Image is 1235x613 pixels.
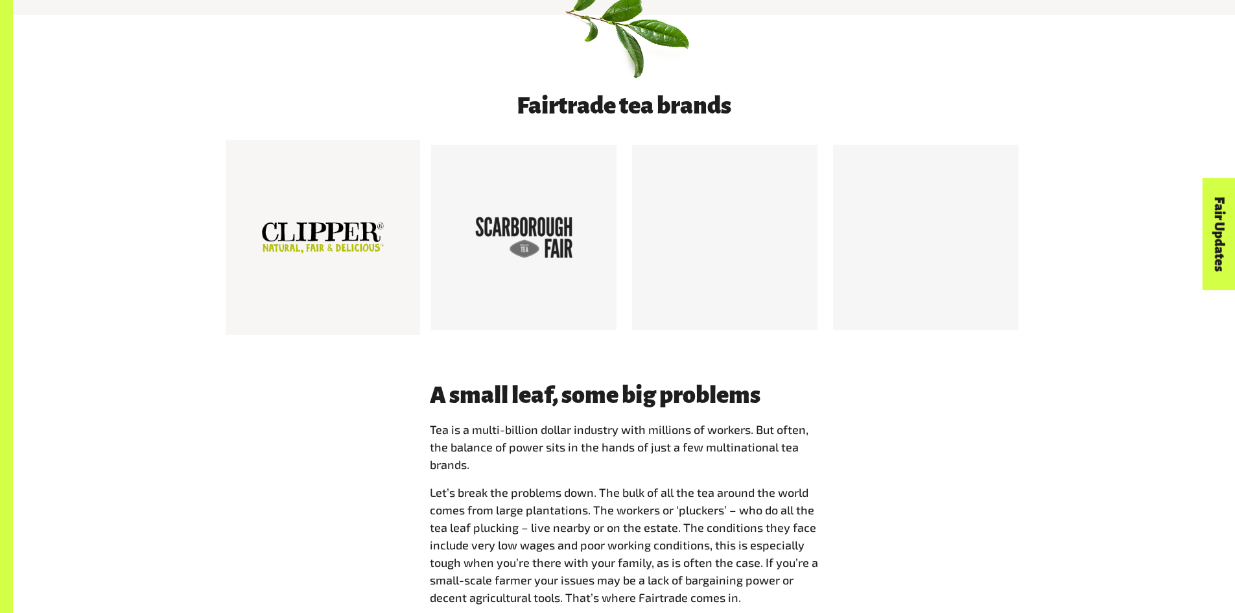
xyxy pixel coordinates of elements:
[430,484,819,607] p: Let’s break the problems down. The bulk of all the tea around the world comes from large plantati...
[430,382,819,408] h3: A small leaf, some big problems
[430,421,819,474] p: Tea is a multi-billion dollar industry with millions of workers. But often, the balance of power ...
[295,93,954,119] h3: Fairtrade tea brands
